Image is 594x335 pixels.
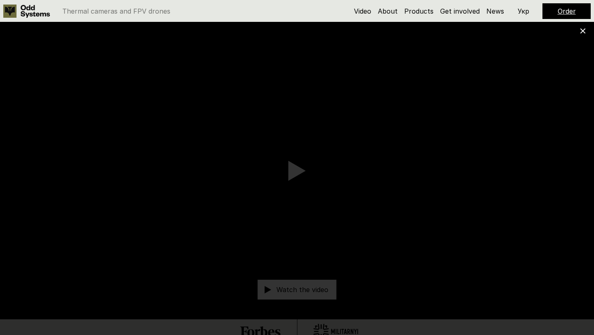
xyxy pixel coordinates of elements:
a: News [486,7,504,15]
a: Video [354,7,371,15]
a: About [378,7,398,15]
a: Order [558,7,576,15]
p: Thermal cameras and FPV drones [62,8,170,14]
p: Укр [518,8,529,14]
a: Products [404,7,434,15]
iframe: Youtube Video [59,34,535,301]
a: Get involved [440,7,480,15]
